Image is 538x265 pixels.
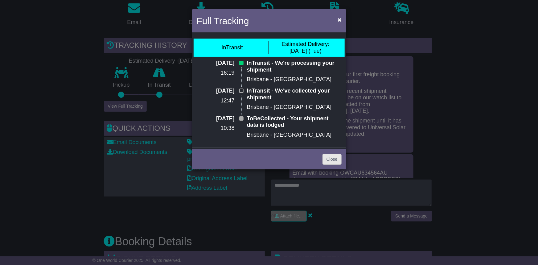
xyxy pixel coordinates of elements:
p: 12:47 [197,97,235,104]
p: Brisbane - [GEOGRAPHIC_DATA] [247,76,342,83]
p: Brisbane - [GEOGRAPHIC_DATA] [247,132,342,139]
p: InTransit - We've collected your shipment [247,88,342,101]
p: [DATE] [197,115,235,122]
p: 10:38 [197,125,235,132]
p: [DATE] [197,60,235,67]
p: ToBeCollected - Your shipment data is lodged [247,115,342,129]
p: 16:19 [197,70,235,77]
h4: Full Tracking [197,14,249,28]
p: InTransit - We're processing your shipment [247,60,342,73]
button: Close [335,13,344,26]
p: Brisbane - [GEOGRAPHIC_DATA] [247,104,342,111]
div: [DATE] (Tue) [281,41,329,54]
span: × [338,16,341,23]
p: [DATE] [197,88,235,94]
span: Estimated Delivery: [281,41,329,47]
div: InTransit [221,44,243,51]
a: Close [322,154,342,165]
